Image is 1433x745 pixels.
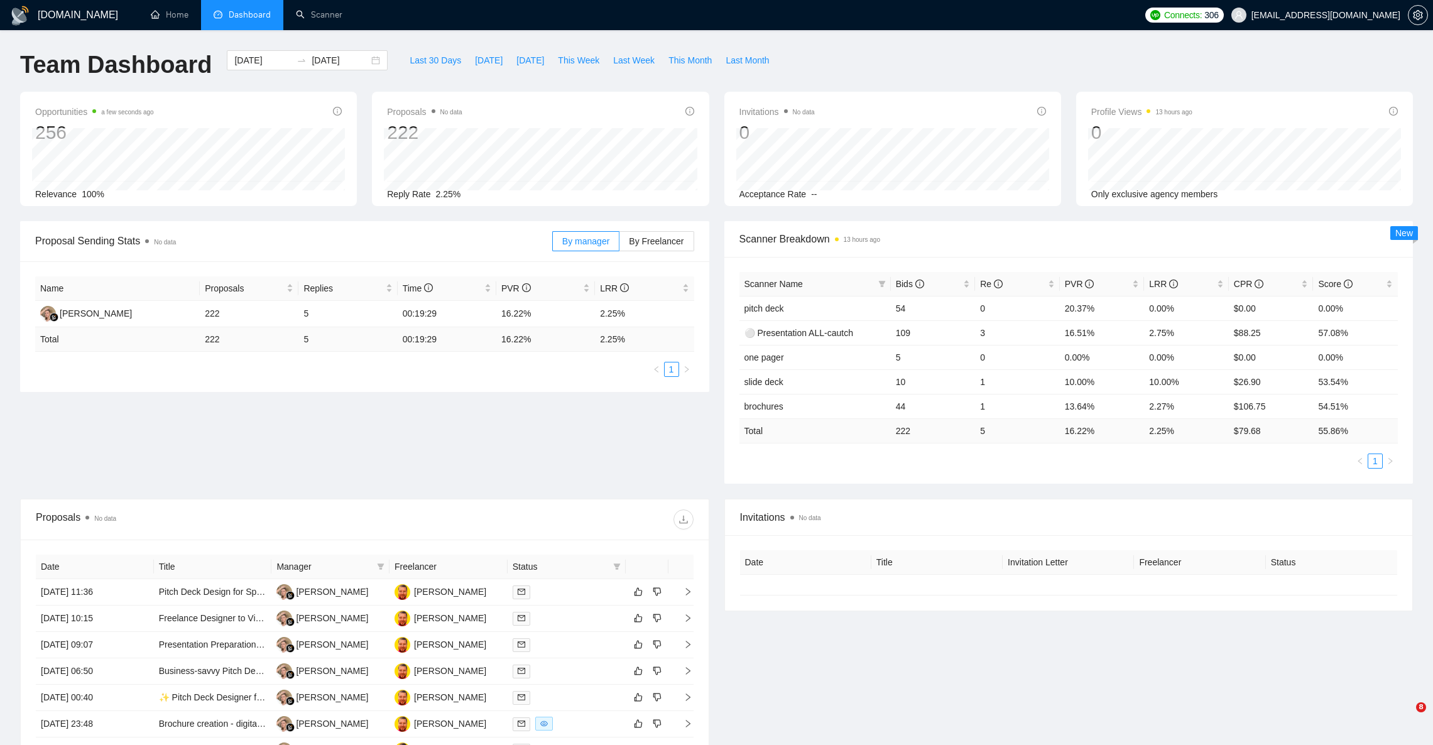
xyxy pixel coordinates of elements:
[634,613,643,623] span: like
[1234,279,1263,289] span: CPR
[276,611,292,626] img: VZ
[1065,279,1094,289] span: PVR
[653,719,662,729] span: dislike
[540,720,548,727] span: eye
[414,638,486,651] div: [PERSON_NAME]
[1144,345,1229,369] td: 0.00%
[683,366,690,373] span: right
[82,189,104,199] span: 100%
[390,555,508,579] th: Freelancer
[613,53,655,67] span: Last Week
[159,639,422,650] a: Presentation Preparation for SBA and Business Bank Loan Process
[296,690,368,704] div: [PERSON_NAME]
[200,327,298,352] td: 222
[1408,10,1427,20] span: setting
[673,666,692,675] span: right
[403,283,433,293] span: Time
[468,50,509,70] button: [DATE]
[312,53,369,67] input: End date
[1229,418,1314,443] td: $ 79.68
[650,611,665,626] button: dislike
[496,301,595,327] td: 16.22%
[606,50,662,70] button: Last Week
[739,231,1398,247] span: Scanner Breakdown
[1313,296,1398,320] td: 0.00%
[475,53,503,67] span: [DATE]
[200,301,298,327] td: 222
[1091,104,1192,119] span: Profile Views
[1389,107,1398,116] span: info-circle
[1060,296,1145,320] td: 20.37%
[298,327,397,352] td: 5
[36,509,364,530] div: Proposals
[298,301,397,327] td: 5
[271,555,390,579] th: Manager
[653,692,662,702] span: dislike
[679,362,694,377] li: Next Page
[395,663,410,679] img: JN
[679,362,694,377] button: right
[200,276,298,301] th: Proposals
[387,104,462,119] span: Proposals
[297,55,307,65] span: swap-right
[159,692,461,702] a: ✨ Pitch Deck Designer for $2M Capital Raise – CPG/E-Commerce Brand 🚀
[891,320,976,345] td: 109
[1266,550,1397,575] th: Status
[1085,280,1094,288] span: info-circle
[276,716,292,732] img: VZ
[1144,369,1229,394] td: 10.00%
[154,239,176,246] span: No data
[740,509,1398,525] span: Invitations
[739,418,891,443] td: Total
[94,515,116,522] span: No data
[1204,8,1218,22] span: 306
[276,584,292,600] img: VZ
[35,121,154,144] div: 256
[286,723,295,732] img: gigradar-bm.png
[719,50,776,70] button: Last Month
[398,301,496,327] td: 00:19:29
[994,280,1003,288] span: info-circle
[214,10,222,19] span: dashboard
[403,50,468,70] button: Last 30 Days
[1383,454,1398,469] button: right
[154,606,272,632] td: Freelance Designer to Visualize Sketches, Presentations, and Product Concepts
[296,585,368,599] div: [PERSON_NAME]
[739,189,807,199] span: Acceptance Rate
[1408,5,1428,25] button: setting
[744,377,783,387] a: slide deck
[414,611,486,625] div: [PERSON_NAME]
[631,611,646,626] button: like
[395,639,486,649] a: JN[PERSON_NAME]
[1144,320,1229,345] td: 2.75%
[551,50,606,70] button: This Week
[1229,296,1314,320] td: $0.00
[276,663,292,679] img: VZ
[1144,296,1229,320] td: 0.00%
[276,639,368,649] a: VZ[PERSON_NAME]
[673,719,692,728] span: right
[10,6,30,26] img: logo
[501,283,531,293] span: PVR
[159,613,472,623] a: Freelance Designer to Visualize Sketches, Presentations, and Product Concepts
[1383,454,1398,469] li: Next Page
[286,617,295,626] img: gigradar-bm.png
[276,560,372,574] span: Manager
[20,50,212,80] h1: Team Dashboard
[1408,10,1428,20] a: setting
[40,306,56,322] img: VZ
[395,718,486,728] a: JN[PERSON_NAME]
[650,663,665,678] button: dislike
[744,401,783,411] a: brochures
[891,369,976,394] td: 10
[1313,369,1398,394] td: 53.54%
[595,301,694,327] td: 2.25%
[650,637,665,652] button: dislike
[744,352,784,362] a: one pager
[1313,320,1398,345] td: 57.08%
[726,53,769,67] span: Last Month
[1060,345,1145,369] td: 0.00%
[440,109,462,116] span: No data
[36,658,154,685] td: [DATE] 06:50
[1060,418,1145,443] td: 16.22 %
